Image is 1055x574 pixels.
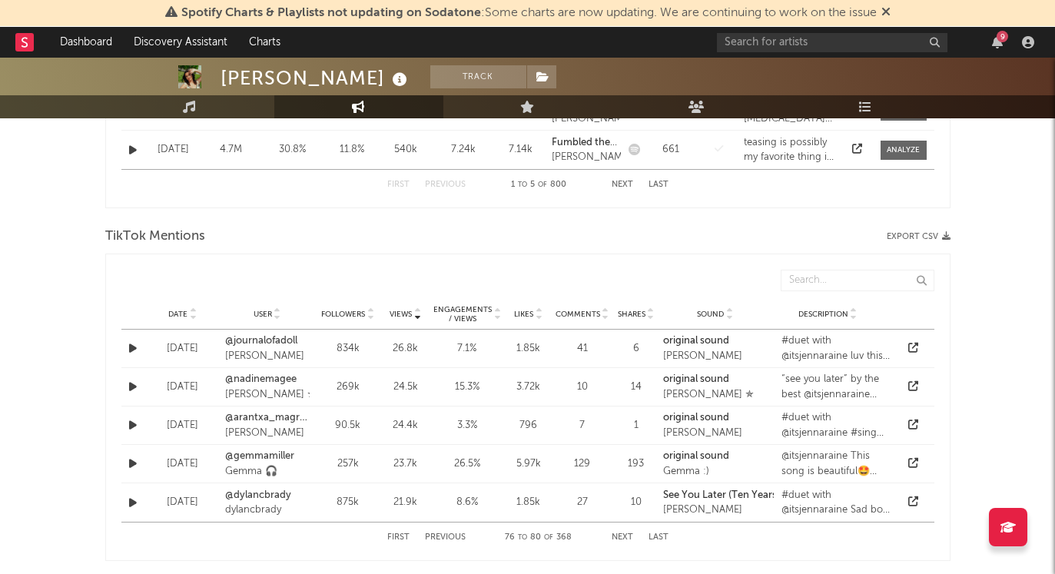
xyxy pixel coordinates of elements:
div: Gemma :) [663,464,729,479]
div: [DATE] [148,456,217,472]
div: 10 [556,380,609,395]
div: #duet with @itsjennaraine Sad boy February :,) #seeyoulater #sadsong [781,488,892,518]
strong: Fumbled the Bag [552,138,617,163]
span: of [538,181,547,188]
span: Spotify Charts & Playlists not updating on Sodatone [181,7,481,19]
div: 5.97k [509,456,548,472]
div: 21.9k [387,495,425,510]
div: [PERSON_NAME] [663,503,780,518]
div: 7.1 % [433,341,502,357]
div: 23.7k [387,456,425,472]
div: [PERSON_NAME] [663,349,742,364]
span: Followers [321,310,365,319]
span: to [518,181,527,188]
div: @itsjennaraine This song is beautiful🤩 #singing #seeyoulater #acousticcovers #music #viral [781,449,892,479]
div: [PERSON_NAME] [225,349,310,364]
div: Gemma 🎧 [225,464,310,479]
button: Previous [425,181,466,189]
div: 6 [617,341,655,357]
div: 7.14k [498,142,544,158]
button: Next [612,181,633,189]
a: original sound[PERSON_NAME] [663,333,742,363]
div: 3.72k [509,380,548,395]
div: 834k [317,341,379,357]
div: 26.8k [387,341,425,357]
div: 10 [617,495,655,510]
div: [PERSON_NAME] ✯ [225,387,310,403]
span: Description [798,310,848,319]
a: original sound[PERSON_NAME] ✯ [663,372,754,402]
div: 269k [317,380,379,395]
a: @nadinemagee [225,372,310,387]
a: Dashboard [49,27,123,58]
button: 9 [992,36,1003,48]
div: 9 [997,31,1008,42]
button: Last [649,533,668,542]
div: [DATE] [148,495,217,510]
button: Track [430,65,526,88]
strong: See You Later (Ten Years) [663,490,780,500]
div: 26.5 % [433,456,502,472]
div: [PERSON_NAME] [552,111,621,127]
a: original sound[PERSON_NAME] [663,410,742,440]
a: See You Later (Ten Years)[PERSON_NAME] [663,488,780,518]
a: Fumbled the Bag[PERSON_NAME] [552,135,621,165]
span: User [254,310,272,319]
div: 3.3 % [433,418,502,433]
div: 1 [617,418,655,433]
div: 8.6 % [433,495,502,510]
div: 41 [556,341,609,357]
div: 129 [556,456,609,472]
div: 193 [617,456,655,472]
span: Comments [556,310,600,319]
button: Last [649,181,668,189]
div: [DATE] [148,380,217,395]
div: 30.8 % [264,142,321,158]
div: 15.3 % [433,380,502,395]
div: 796 [509,418,548,433]
div: 24.4k [387,418,425,433]
strong: original sound [663,451,729,461]
div: 24.5k [387,380,425,395]
span: : Some charts are now updating. We are continuing to work on the issue [181,7,877,19]
div: #duet with @itsjennaraine #sing #singer #singing #cover #fyp [781,410,892,440]
div: 90.5k [317,418,379,433]
span: Sound [697,310,724,319]
span: Views [390,310,412,319]
span: Shares [618,310,645,319]
div: 27 [556,495,609,510]
div: 1.85k [509,341,548,357]
div: #duet with @itsjennaraine luv this song🥺 [781,333,892,363]
input: Search for artists [717,33,947,52]
span: to [518,534,527,541]
div: [DATE] [148,142,198,158]
button: Export CSV [887,232,950,241]
a: Charts [238,27,291,58]
div: [DATE] [148,341,217,357]
a: original soundGemma :) [663,449,729,479]
div: 7.24k [436,142,490,158]
div: [PERSON_NAME] [663,426,742,441]
div: [PERSON_NAME] [552,150,621,165]
div: [PERSON_NAME] ✯ [663,387,754,403]
strong: original sound [663,336,729,346]
button: First [387,181,410,189]
div: 4.7M [206,142,256,158]
div: 14 [617,380,655,395]
input: Search... [781,270,934,291]
div: “see you later” by the best @itsjennaraine #fyp#singing#seeyoulater [781,372,892,402]
strong: original sound [663,374,729,384]
button: Previous [425,533,466,542]
div: [PERSON_NAME] [225,426,310,441]
div: 7 [556,418,609,433]
div: 540k [383,142,429,158]
div: dylancbrady [225,503,310,518]
div: 661 [648,142,694,158]
div: [DATE] [148,418,217,433]
button: First [387,533,410,542]
a: @gemmamiller [225,449,310,464]
div: 257k [317,456,379,472]
div: 1.85k [509,495,548,510]
a: @journalofadoll [225,333,310,349]
a: Discovery Assistant [123,27,238,58]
